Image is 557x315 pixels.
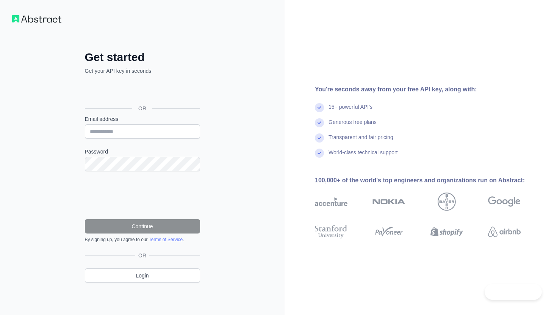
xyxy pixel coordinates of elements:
[315,176,545,185] div: 100,000+ of the world's top engineers and organizations run on Abstract:
[315,103,324,112] img: check mark
[438,193,456,211] img: bayer
[85,67,200,75] p: Get your API key in seconds
[85,148,200,155] label: Password
[85,180,200,210] iframe: reCAPTCHA
[430,224,463,240] img: shopify
[329,149,398,164] div: World-class technical support
[329,103,372,118] div: 15+ powerful API's
[85,219,200,234] button: Continue
[315,118,324,127] img: check mark
[315,193,347,211] img: accenture
[485,284,542,300] iframe: Toggle Customer Support
[81,83,202,100] iframe: Sign in with Google Button
[488,193,521,211] img: google
[372,224,405,240] img: payoneer
[85,268,200,283] a: Login
[315,133,324,143] img: check mark
[85,50,200,64] h2: Get started
[329,133,393,149] div: Transparent and fair pricing
[488,224,521,240] img: airbnb
[12,15,61,23] img: Workflow
[85,237,200,243] div: By signing up, you agree to our .
[315,224,347,240] img: stanford university
[149,237,183,242] a: Terms of Service
[372,193,405,211] img: nokia
[315,149,324,158] img: check mark
[315,85,545,94] div: You're seconds away from your free API key, along with:
[132,105,152,112] span: OR
[329,118,377,133] div: Generous free plans
[85,115,200,123] label: Email address
[135,252,149,259] span: OR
